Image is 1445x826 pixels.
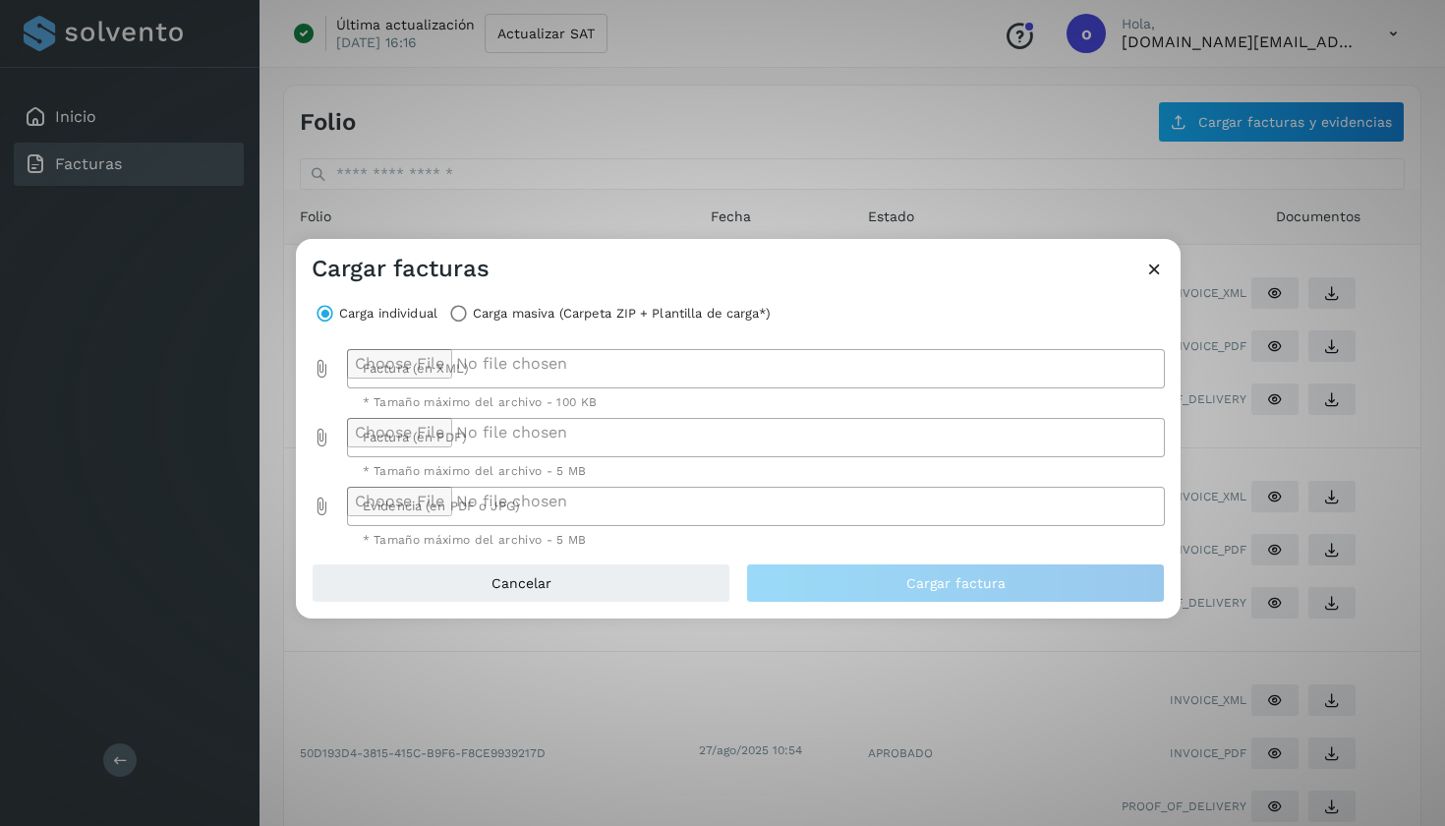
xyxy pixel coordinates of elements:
[363,465,1150,477] div: * Tamaño máximo del archivo - 5 MB
[312,428,331,447] i: Factura (en PDF) prepended action
[491,576,551,590] span: Cancelar
[473,300,771,327] label: Carga masiva (Carpeta ZIP + Plantilla de carga*)
[312,255,490,283] h3: Cargar facturas
[312,497,331,516] i: Evidencia (en PDF o JPG) prepended action
[339,300,437,327] label: Carga individual
[312,563,730,603] button: Cancelar
[363,534,1150,546] div: * Tamaño máximo del archivo - 5 MB
[312,359,331,379] i: Factura (en XML) prepended action
[363,396,1150,408] div: * Tamaño máximo del archivo - 100 KB
[906,576,1006,590] span: Cargar factura
[746,563,1165,603] button: Cargar factura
